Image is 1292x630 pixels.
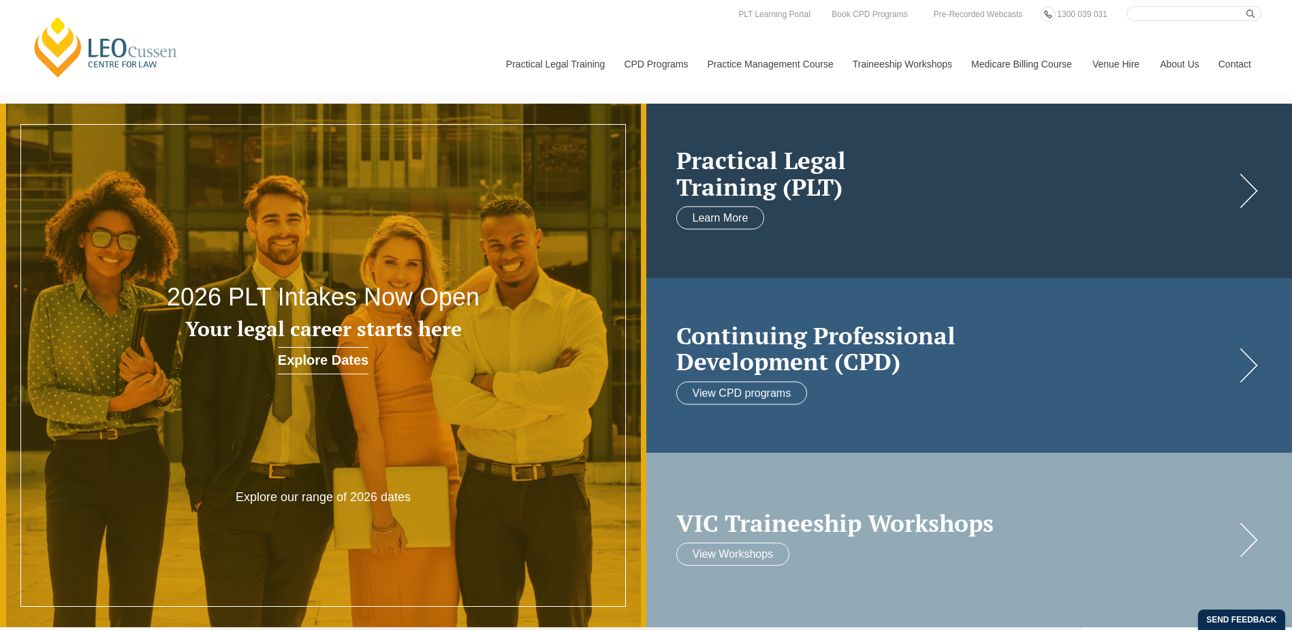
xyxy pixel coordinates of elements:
span: 1300 039 031 [1057,10,1107,19]
a: Practical LegalTraining (PLT) [676,147,1235,200]
a: 1300 039 031 [1054,7,1110,22]
a: Continuing ProfessionalDevelopment (CPD) [676,322,1235,374]
a: VIC Traineeship Workshops [676,509,1235,536]
a: View CPD programs [676,381,808,404]
h2: Practical Legal Training (PLT) [676,147,1235,200]
a: Venue Hire [1082,35,1150,93]
a: PLT Learning Portal [735,7,814,22]
a: Pre-Recorded Webcasts [930,7,1026,22]
a: View Workshops [676,543,790,566]
a: Medicare Billing Course [961,35,1082,93]
a: Contact [1208,35,1261,93]
a: Practice Management Course [697,35,842,93]
h3: Your legal career starts here [129,318,517,340]
a: Learn More [676,207,765,230]
a: Book CPD Programs [828,7,911,22]
a: Explore Dates [278,347,368,374]
a: Traineeship Workshops [842,35,961,93]
a: Practical Legal Training [496,35,614,93]
h2: Continuing Professional Development (CPD) [676,322,1235,374]
a: CPD Programs [614,35,697,93]
a: About Us [1150,35,1208,93]
h2: 2026 PLT Intakes Now Open [129,284,517,311]
a: [PERSON_NAME] Centre for Law [31,15,181,79]
p: Explore our range of 2026 dates [194,490,453,505]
